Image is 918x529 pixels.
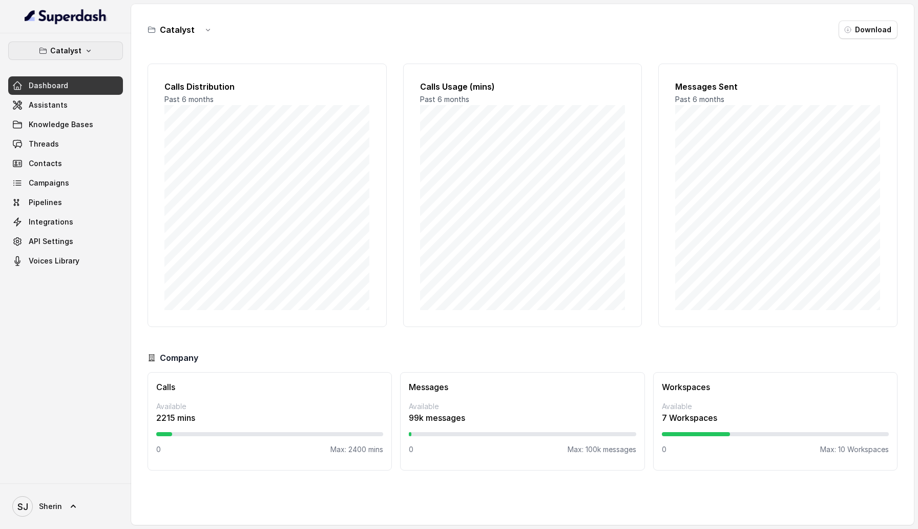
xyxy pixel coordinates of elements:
span: Past 6 months [675,95,724,104]
h3: Workspaces [662,381,889,393]
h3: Messages [409,381,636,393]
a: Campaigns [8,174,123,192]
span: Pipelines [29,197,62,208]
h3: Calls [156,381,383,393]
span: Assistants [29,100,68,110]
span: Threads [29,139,59,149]
p: Available [409,401,636,412]
p: Max: 100k messages [568,444,636,455]
a: API Settings [8,232,123,251]
p: 0 [156,444,161,455]
span: Knowledge Bases [29,119,93,130]
h3: Company [160,352,198,364]
p: Available [662,401,889,412]
button: Catalyst [8,42,123,60]
a: Pipelines [8,193,123,212]
a: Integrations [8,213,123,231]
button: Download [839,21,898,39]
img: light.svg [25,8,107,25]
a: Dashboard [8,76,123,95]
span: Past 6 months [420,95,469,104]
p: 0 [662,444,666,455]
p: 0 [409,444,413,455]
a: Assistants [8,96,123,114]
text: SJ [17,501,28,512]
h3: Catalyst [160,24,195,36]
span: Campaigns [29,178,69,188]
p: 99k messages [409,412,636,424]
span: Voices Library [29,256,79,266]
a: Sherin [8,492,123,521]
span: Dashboard [29,80,68,91]
p: 2215 mins [156,412,383,424]
h2: Calls Usage (mins) [420,80,625,93]
a: Voices Library [8,252,123,270]
p: Catalyst [50,45,81,57]
h2: Messages Sent [675,80,881,93]
p: Max: 10 Workspaces [820,444,889,455]
p: Available [156,401,383,412]
span: API Settings [29,236,73,247]
h2: Calls Distribution [164,80,370,93]
span: Past 6 months [164,95,214,104]
a: Threads [8,135,123,153]
a: Contacts [8,154,123,173]
span: Integrations [29,217,73,227]
span: Contacts [29,158,62,169]
span: Sherin [39,501,62,512]
p: Max: 2400 mins [330,444,383,455]
a: Knowledge Bases [8,115,123,134]
p: 7 Workspaces [662,412,889,424]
